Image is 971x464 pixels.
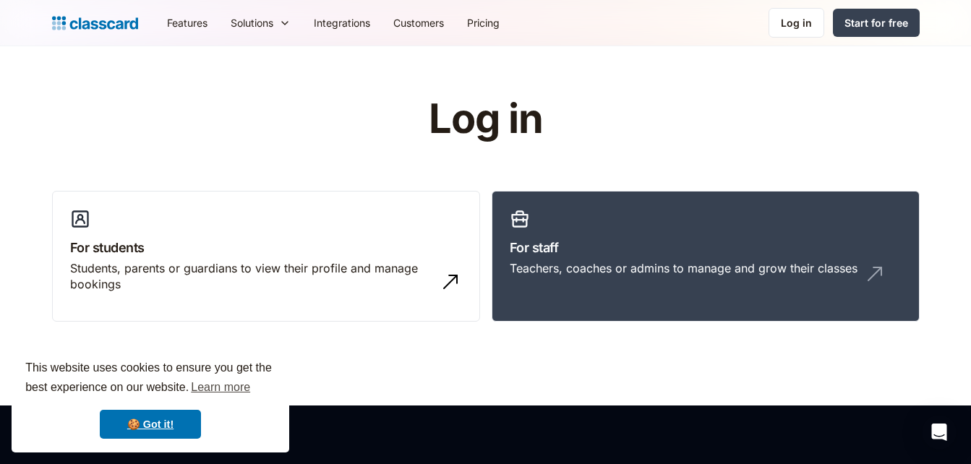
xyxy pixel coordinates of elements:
a: dismiss cookie message [100,410,201,439]
a: Integrations [302,7,382,39]
a: Log in [769,8,824,38]
a: Customers [382,7,455,39]
div: Students, parents or guardians to view their profile and manage bookings [70,260,433,293]
a: Pricing [455,7,511,39]
a: For staffTeachers, coaches or admins to manage and grow their classes [492,191,920,322]
div: Start for free [844,15,908,30]
div: Open Intercom Messenger [922,415,957,450]
a: For studentsStudents, parents or guardians to view their profile and manage bookings [52,191,480,322]
div: Teachers, coaches or admins to manage and grow their classes [510,260,857,276]
a: Start for free [833,9,920,37]
div: Solutions [219,7,302,39]
h3: For staff [510,238,902,257]
a: home [52,13,138,33]
a: Features [155,7,219,39]
span: This website uses cookies to ensure you get the best experience on our website. [25,359,275,398]
div: cookieconsent [12,345,289,452]
a: learn more about cookies [189,377,252,398]
h1: Log in [256,97,715,142]
div: Solutions [231,15,273,30]
h3: For students [70,238,462,257]
div: Log in [781,15,812,30]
